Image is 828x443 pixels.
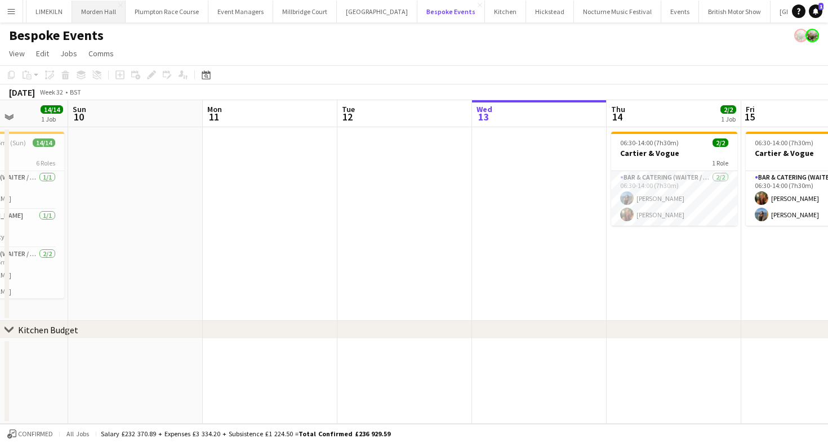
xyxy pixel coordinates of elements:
span: 15 [744,110,755,123]
div: Salary £232 370.89 + Expenses £3 334.20 + Subsistence £1 224.50 = [101,429,390,438]
button: Kitchen [485,1,526,23]
span: Comms [88,48,114,59]
span: 14/14 [33,138,55,147]
button: Confirmed [6,428,55,440]
span: 6 Roles [36,159,55,167]
div: 1 Job [721,115,736,123]
span: Fri [746,104,755,114]
app-user-avatar: Staffing Manager [805,29,819,42]
button: Morden Hall [72,1,126,23]
span: Confirmed [18,430,53,438]
span: 2/2 [720,105,736,114]
span: Total Confirmed £236 929.59 [299,429,390,438]
app-card-role: Bar & Catering (Waiter / waitress)2/206:30-14:00 (7h30m)[PERSON_NAME][PERSON_NAME] [611,171,737,226]
button: Millbridge Court [273,1,337,23]
span: 06:30-14:00 (7h30m) [755,138,813,147]
span: Tue [342,104,355,114]
a: View [5,46,29,61]
a: Edit [32,46,54,61]
div: 1 Job [41,115,63,123]
a: Comms [84,46,118,61]
button: British Motor Show [699,1,771,23]
div: Kitchen Budget [18,324,78,335]
span: Wed [477,104,492,114]
app-user-avatar: Staffing Manager [794,29,808,42]
app-job-card: 06:30-14:00 (7h30m)2/2Cartier & Vogue1 RoleBar & Catering (Waiter / waitress)2/206:30-14:00 (7h30... [611,132,737,226]
button: [GEOGRAPHIC_DATA] [337,1,417,23]
span: Week 32 [37,88,65,96]
span: Mon [207,104,222,114]
span: All jobs [64,429,91,438]
span: 12 [340,110,355,123]
span: 14 [609,110,625,123]
button: Nocturne Music Festival [574,1,661,23]
span: Jobs [60,48,77,59]
button: Plumpton Race Course [126,1,208,23]
span: View [9,48,25,59]
h1: Bespoke Events [9,27,104,44]
div: BST [70,88,81,96]
span: Thu [611,104,625,114]
span: Sun [73,104,86,114]
span: 14/14 [41,105,63,114]
span: 2/2 [713,138,728,147]
span: 06:30-14:00 (7h30m) [620,138,679,147]
button: Event Managers [208,1,273,23]
span: Edit [36,48,49,59]
button: LIMEKILN [26,1,72,23]
span: 1 [818,3,823,10]
button: Events [661,1,699,23]
span: 11 [206,110,222,123]
a: Jobs [56,46,82,61]
div: [DATE] [9,87,35,98]
button: Hickstead [526,1,574,23]
button: Bespoke Events [417,1,485,23]
h3: Cartier & Vogue [611,148,737,158]
span: 1 Role [712,159,728,167]
span: 10 [71,110,86,123]
a: 1 [809,5,822,18]
span: 13 [475,110,492,123]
